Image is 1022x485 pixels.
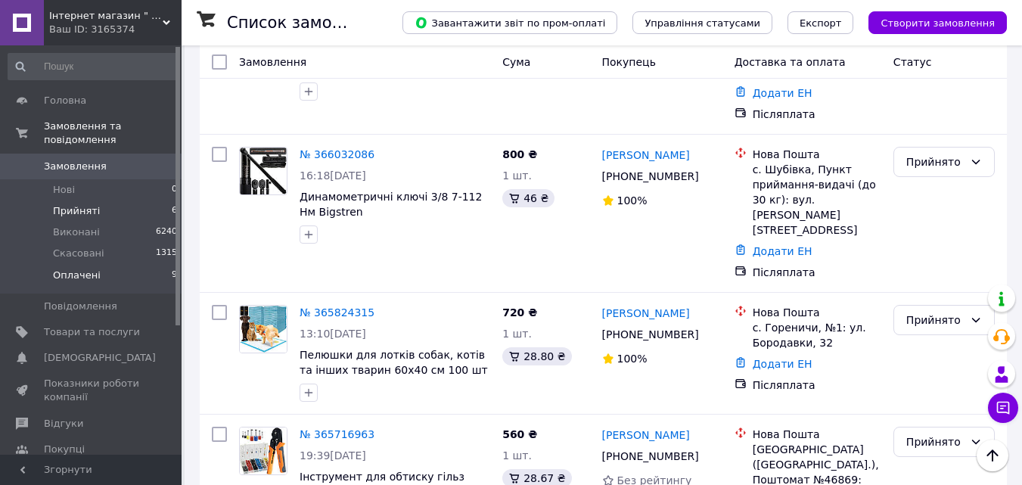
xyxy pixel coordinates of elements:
span: 6 [172,204,177,218]
div: [PHONE_NUMBER] [599,446,702,467]
a: Додати ЕН [753,358,812,370]
span: Статус [893,56,932,68]
div: Ваш ID: 3165374 [49,23,182,36]
button: Створити замовлення [868,11,1007,34]
a: Фото товару [239,305,287,353]
a: Динамометричні ключі 3/8 7-112 Нм Bigstren [300,191,482,218]
div: с. Гореничи, №1: ул. Бородавки, 32 [753,320,881,350]
span: 16:18[DATE] [300,169,366,182]
a: Фото товару [239,147,287,195]
span: Оплачені [53,269,101,282]
span: Покупці [44,443,85,456]
div: Післяплата [753,265,881,280]
button: Експорт [787,11,854,34]
span: 13:10[DATE] [300,328,366,340]
div: Прийнято [906,312,964,328]
img: Фото товару [240,306,287,353]
span: Відгуки [44,417,83,431]
h1: Список замовлень [227,14,381,32]
a: [PERSON_NAME] [602,427,690,443]
a: Фото товару [239,427,287,475]
span: Прийняті [53,204,100,218]
div: Нова Пошта [753,147,881,162]
div: [PHONE_NUMBER] [599,324,702,345]
span: 1315 [156,247,177,260]
span: Замовлення та повідомлення [44,120,182,147]
span: Замовлення [239,56,306,68]
div: 28.80 ₴ [502,347,571,365]
div: Нова Пошта [753,427,881,442]
div: с. Шубівка, Пункт приймання-видачі (до 30 кг): вул. [PERSON_NAME][STREET_ADDRESS] [753,162,881,238]
span: 19:39[DATE] [300,449,366,462]
a: № 365824315 [300,306,374,319]
span: 9 [172,269,177,282]
a: Додати ЕН [753,87,812,99]
span: Повідомлення [44,300,117,313]
button: Управління статусами [632,11,772,34]
span: Замовлення [44,160,107,173]
span: Товари та послуги [44,325,140,339]
span: Нові [53,183,75,197]
span: Показники роботи компанії [44,377,140,404]
span: 1 шт. [502,449,532,462]
div: [PHONE_NUMBER] [599,166,702,187]
span: Скасовані [53,247,104,260]
div: Прийнято [906,154,964,170]
div: Нова Пошта [753,305,881,320]
button: Наверх [977,440,1008,471]
span: Створити замовлення [881,17,995,29]
span: Головна [44,94,86,107]
span: 560 ₴ [502,428,537,440]
span: 1 шт. [502,328,532,340]
span: Інтернет магазин " Limarket " [49,9,163,23]
span: Доставка та оплата [735,56,846,68]
a: № 366032086 [300,148,374,160]
img: Фото товару [240,148,287,194]
span: Cума [502,56,530,68]
img: Фото товару [240,427,287,474]
div: 46 ₴ [502,189,554,207]
span: Експорт [800,17,842,29]
input: Пошук [8,53,179,80]
a: [PERSON_NAME] [602,148,690,163]
div: Післяплата [753,378,881,393]
a: Створити замовлення [853,16,1007,28]
a: № 365716963 [300,428,374,440]
button: Завантажити звіт по пром-оплаті [402,11,617,34]
span: Управління статусами [645,17,760,29]
div: Післяплата [753,107,881,122]
span: 800 ₴ [502,148,537,160]
span: 0 [172,183,177,197]
span: Виконані [53,225,100,239]
a: Пелюшки для лотків собак, котів та інших тварин 60х40 см 100 шт ( абсорбуючі) + мішки 30 шт [300,349,488,391]
span: 100% [617,194,648,207]
span: 720 ₴ [502,306,537,319]
span: 6240 [156,225,177,239]
a: Додати ЕН [753,245,812,257]
span: 100% [617,353,648,365]
span: 1 шт. [502,169,532,182]
span: Завантажити звіт по пром-оплаті [415,16,605,30]
button: Чат з покупцем [988,393,1018,423]
span: Покупець [602,56,656,68]
span: [DEMOGRAPHIC_DATA] [44,351,156,365]
div: Прийнято [906,434,964,450]
a: [PERSON_NAME] [602,306,690,321]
